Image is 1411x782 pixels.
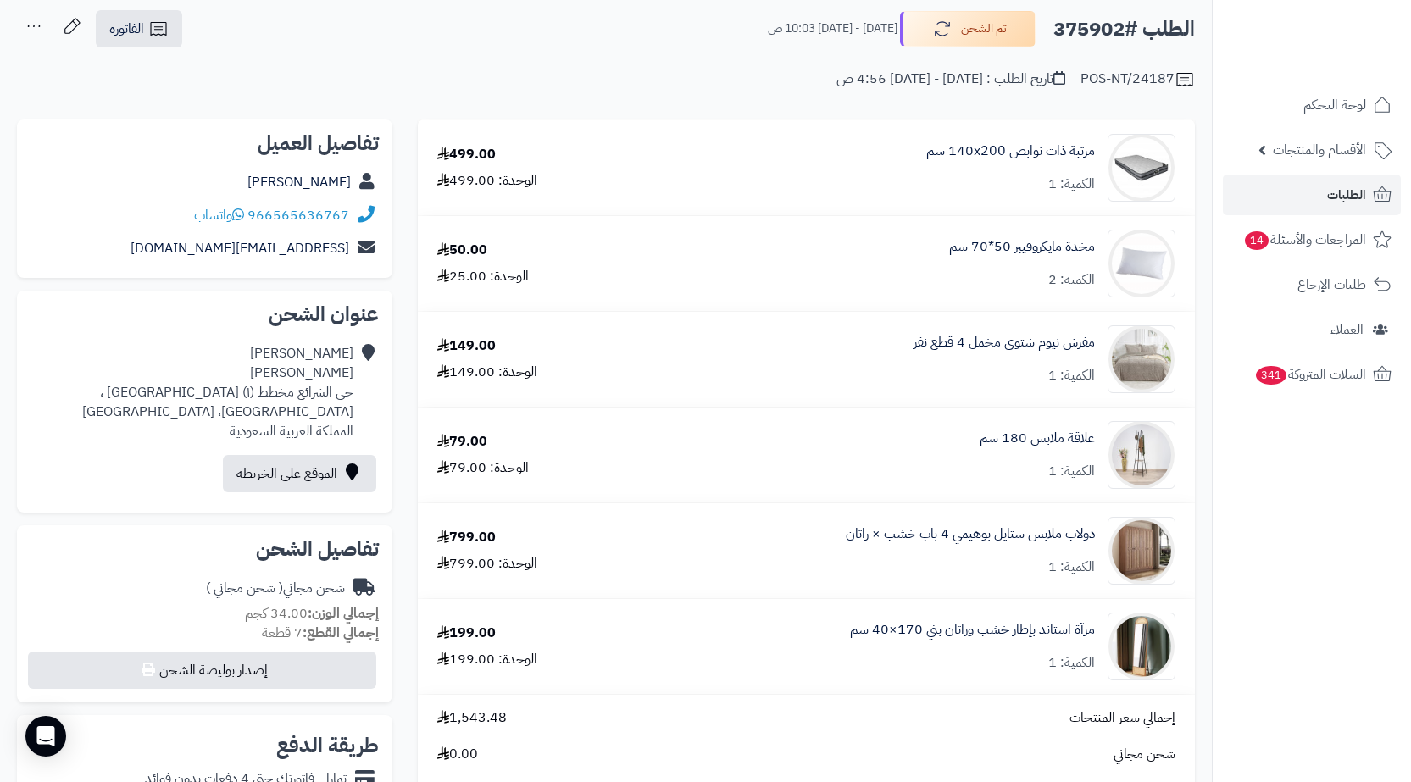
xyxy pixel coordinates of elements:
div: الكمية: 2 [1048,270,1095,290]
a: الفاتورة [96,10,182,47]
div: الكمية: 1 [1048,557,1095,577]
span: ( شحن مجاني ) [206,578,283,598]
div: 79.00 [437,432,487,452]
h2: طريقة الدفع [276,735,379,756]
button: إصدار بوليصة الشحن [28,652,376,689]
a: مفرش نيوم شتوي مخمل 4 قطع نفر [914,333,1095,352]
img: logo-2.png [1296,36,1395,71]
a: مخدة مايكروفيبر 50*70 سم [949,237,1095,257]
small: [DATE] - [DATE] 10:03 ص [768,20,897,37]
span: 14 [1244,231,1269,251]
div: الوحدة: 499.00 [437,171,537,191]
span: المراجعات والأسئلة [1243,228,1366,252]
img: 1734448606-110201020120-90x90.jpg [1108,325,1175,393]
span: العملاء [1330,318,1364,341]
strong: إجمالي القطع: [303,623,379,643]
div: تاريخ الطلب : [DATE] - [DATE] 4:56 ص [836,69,1065,89]
div: الوحدة: 25.00 [437,267,529,286]
img: 1749977265-1-90x90.jpg [1108,517,1175,585]
a: [EMAIL_ADDRESS][DOMAIN_NAME] [131,238,349,258]
span: الطلبات [1327,183,1366,207]
a: لوحة التحكم [1223,85,1401,125]
h2: تفاصيل العميل [31,133,379,153]
span: طلبات الإرجاع [1297,273,1366,297]
div: شحن مجاني [206,579,345,598]
div: الكمية: 1 [1048,462,1095,481]
div: الكمية: 1 [1048,653,1095,673]
h2: عنوان الشحن [31,304,379,324]
span: لوحة التحكم [1303,93,1366,117]
div: الكمية: 1 [1048,366,1095,385]
span: شحن مجاني [1114,745,1175,764]
span: إجمالي سعر المنتجات [1069,708,1175,728]
div: 799.00 [437,528,496,547]
span: الفاتورة [109,19,144,39]
img: 1747815779-110107010070-90x90.jpg [1108,421,1175,489]
img: 1702551583-26-90x90.jpg [1108,134,1175,202]
span: 1,543.48 [437,708,507,728]
div: 199.00 [437,624,496,643]
small: 34.00 كجم [245,603,379,624]
h2: تفاصيل الشحن [31,539,379,559]
a: دولاب ملابس ستايل بوهيمي 4 باب خشب × راتان [846,524,1095,544]
img: 1753171485-1-90x90.jpg [1108,613,1175,680]
h2: الطلب #375902 [1053,12,1195,47]
div: POS-NT/24187 [1080,69,1195,90]
small: 7 قطعة [262,623,379,643]
a: العملاء [1223,309,1401,350]
span: 341 [1255,366,1286,385]
strong: إجمالي الوزن: [308,603,379,624]
div: الوحدة: 199.00 [437,650,537,669]
div: الوحدة: 149.00 [437,363,537,382]
a: علاقة ملابس 180 سم [980,429,1095,448]
a: طلبات الإرجاع [1223,264,1401,305]
a: مرآة استاند بإطار خشب وراتان بني 170×40 سم [850,620,1095,640]
a: الموقع على الخريطة [223,455,376,492]
span: 0.00 [437,745,478,764]
a: الطلبات [1223,175,1401,215]
span: الأقسام والمنتجات [1273,138,1366,162]
div: الكمية: 1 [1048,175,1095,194]
a: السلات المتروكة341 [1223,354,1401,395]
div: الوحدة: 79.00 [437,458,529,478]
span: السلات المتروكة [1254,363,1366,386]
a: واتساب [194,205,244,225]
a: [PERSON_NAME] [247,172,351,192]
div: [PERSON_NAME] [PERSON_NAME] حي الشرائع مخطط (١) [GEOGRAPHIC_DATA] ، [GEOGRAPHIC_DATA]، [GEOGRAPHI... [82,344,353,441]
a: 966565636767 [247,205,349,225]
a: المراجعات والأسئلة14 [1223,219,1401,260]
div: 50.00 [437,241,487,260]
div: 499.00 [437,145,496,164]
div: الوحدة: 799.00 [437,554,537,574]
a: مرتبة ذات نوابض 140x200 سم [926,141,1095,161]
img: 1703426873-pillow-90x90.png [1108,230,1175,297]
button: تم الشحن [900,11,1036,47]
div: Open Intercom Messenger [25,716,66,757]
div: 149.00 [437,336,496,356]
